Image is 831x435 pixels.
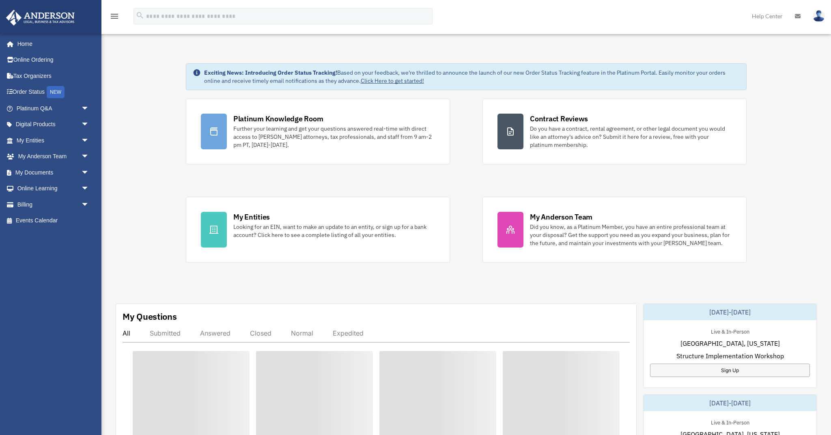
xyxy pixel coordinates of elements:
a: Online Ordering [6,52,101,68]
div: [DATE]-[DATE] [644,304,816,320]
div: Based on your feedback, we're thrilled to announce the launch of our new Order Status Tracking fe... [204,69,740,85]
div: Normal [291,329,313,337]
span: arrow_drop_down [81,164,97,181]
a: Contract Reviews Do you have a contract, rental agreement, or other legal document you would like... [482,99,747,164]
div: Do you have a contract, rental agreement, or other legal document you would like an attorney's ad... [530,125,732,149]
a: Online Learningarrow_drop_down [6,181,101,197]
a: My Anderson Teamarrow_drop_down [6,149,101,165]
span: arrow_drop_down [81,100,97,117]
a: My Entities Looking for an EIN, want to make an update to an entity, or sign up for a bank accoun... [186,197,450,263]
a: Platinum Q&Aarrow_drop_down [6,100,101,116]
span: arrow_drop_down [81,181,97,197]
span: [GEOGRAPHIC_DATA], [US_STATE] [680,338,780,348]
a: Order StatusNEW [6,84,101,101]
a: Sign Up [650,364,810,377]
i: menu [110,11,119,21]
div: Did you know, as a Platinum Member, you have an entire professional team at your disposal? Get th... [530,223,732,247]
div: Live & In-Person [704,327,756,335]
div: Closed [250,329,271,337]
div: Answered [200,329,230,337]
img: Anderson Advisors Platinum Portal [4,10,77,26]
div: Submitted [150,329,181,337]
div: My Questions [123,310,177,323]
a: Click Here to get started! [361,77,424,84]
a: Digital Productsarrow_drop_down [6,116,101,133]
a: Billingarrow_drop_down [6,196,101,213]
a: My Anderson Team Did you know, as a Platinum Member, you have an entire professional team at your... [482,197,747,263]
a: Platinum Knowledge Room Further your learning and get your questions answered real-time with dire... [186,99,450,164]
div: All [123,329,130,337]
div: My Entities [233,212,270,222]
strong: Exciting News: Introducing Order Status Tracking! [204,69,337,76]
div: Live & In-Person [704,418,756,426]
div: Further your learning and get your questions answered real-time with direct access to [PERSON_NAM... [233,125,435,149]
a: Home [6,36,97,52]
span: Structure Implementation Workshop [676,351,784,361]
div: Platinum Knowledge Room [233,114,323,124]
i: search [136,11,144,20]
div: Expedited [333,329,364,337]
div: My Anderson Team [530,212,592,222]
div: Looking for an EIN, want to make an update to an entity, or sign up for a bank account? Click her... [233,223,435,239]
div: Contract Reviews [530,114,588,124]
a: My Entitiesarrow_drop_down [6,132,101,149]
div: [DATE]-[DATE] [644,395,816,411]
img: User Pic [813,10,825,22]
span: arrow_drop_down [81,196,97,213]
span: arrow_drop_down [81,132,97,149]
a: Events Calendar [6,213,101,229]
a: menu [110,14,119,21]
span: arrow_drop_down [81,149,97,165]
a: My Documentsarrow_drop_down [6,164,101,181]
a: Tax Organizers [6,68,101,84]
div: NEW [47,86,65,98]
span: arrow_drop_down [81,116,97,133]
